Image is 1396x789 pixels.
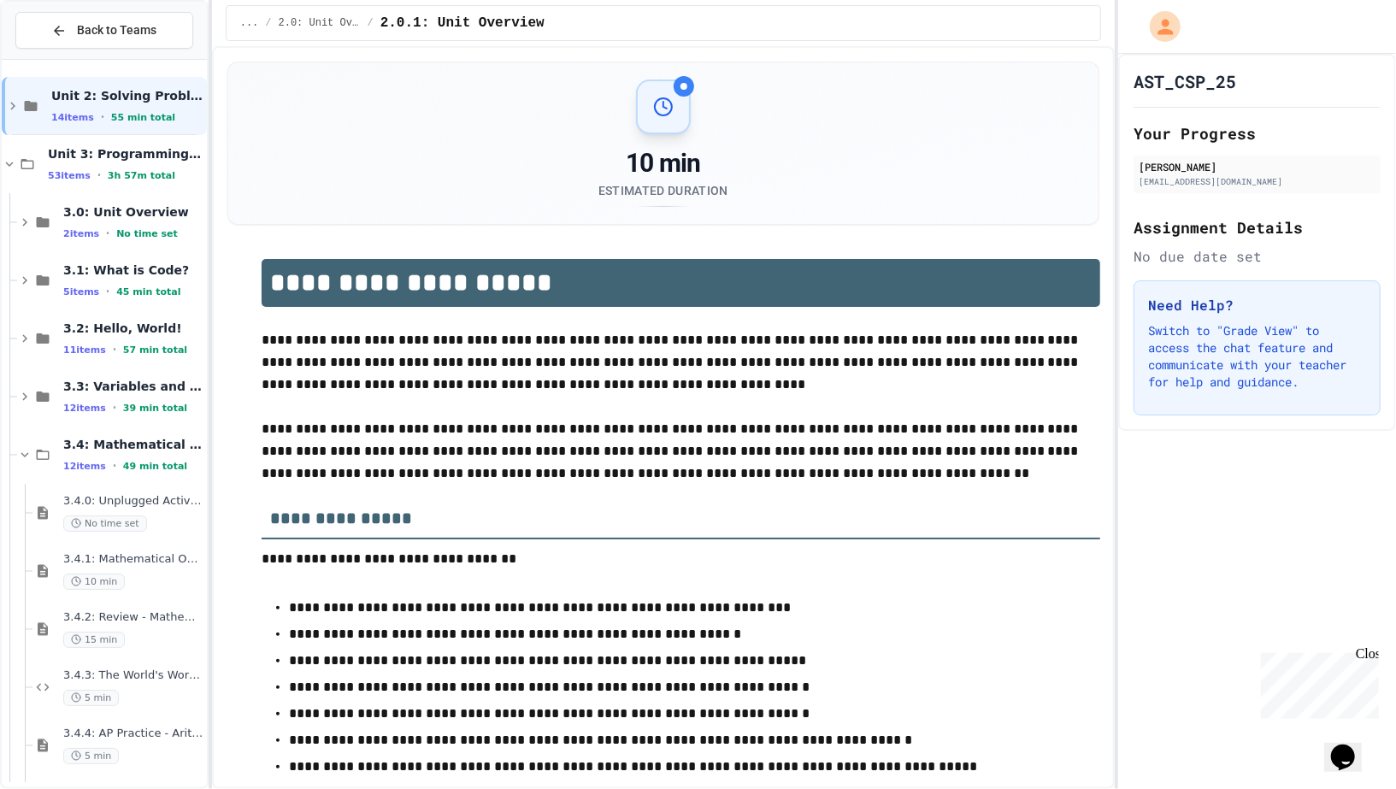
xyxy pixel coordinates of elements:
span: 10 min [63,574,125,590]
span: 2.0.1: Unit Overview [380,13,545,33]
h2: Your Progress [1134,121,1381,145]
span: 39 min total [123,403,187,414]
span: 3h 57m total [108,170,175,181]
span: 3.4: Mathematical Operators [63,437,203,452]
span: No time set [63,515,147,532]
span: 55 min total [111,112,175,123]
div: My Account [1132,7,1185,46]
span: • [113,459,116,473]
h3: Need Help? [1148,295,1366,315]
span: 5 min [63,748,119,764]
span: • [113,401,116,415]
span: 5 min [63,690,119,706]
span: 53 items [48,170,91,181]
span: 3.2: Hello, World! [63,321,203,336]
span: 3.3: Variables and Data Types [63,379,203,394]
div: [EMAIL_ADDRESS][DOMAIN_NAME] [1139,175,1375,188]
span: 3.0: Unit Overview [63,204,203,220]
span: ... [240,16,259,30]
p: Switch to "Grade View" to access the chat feature and communicate with your teacher for help and ... [1148,322,1366,391]
span: 3.4.1: Mathematical Operators [63,552,203,567]
iframe: chat widget [1254,646,1379,719]
button: Back to Teams [15,12,193,49]
span: Unit 3: Programming with Python [48,146,203,162]
div: [PERSON_NAME] [1139,159,1375,174]
span: 14 items [51,112,94,123]
span: Unit 2: Solving Problems in Computer Science [51,88,203,103]
span: 3.4.2: Review - Mathematical Operators [63,610,203,625]
div: 10 min [598,148,728,179]
h2: Assignment Details [1134,215,1381,239]
div: Estimated Duration [598,182,728,199]
span: • [97,168,101,182]
span: Back to Teams [77,21,156,39]
span: 2.0: Unit Overview [279,16,361,30]
span: 12 items [63,461,106,472]
span: 3.4.0: Unplugged Activity - Mathematical Operators [63,494,203,509]
h1: AST_CSP_25 [1134,69,1236,93]
span: 2 items [63,228,99,239]
span: No time set [116,228,178,239]
span: 11 items [63,344,106,356]
span: 12 items [63,403,106,414]
span: 3.1: What is Code? [63,262,203,278]
span: 3.4.3: The World's Worst Farmers Market [63,668,203,683]
div: Chat with us now!Close [7,7,118,109]
span: 57 min total [123,344,187,356]
span: 45 min total [116,286,180,297]
span: 49 min total [123,461,187,472]
div: No due date set [1134,246,1381,267]
span: • [113,343,116,356]
span: / [368,16,374,30]
span: 15 min [63,632,125,648]
span: 5 items [63,286,99,297]
span: • [101,110,104,124]
iframe: chat widget [1324,721,1379,772]
span: 3.4.4: AP Practice - Arithmetic Operators [63,727,203,741]
span: • [106,285,109,298]
span: / [265,16,271,30]
span: • [106,227,109,240]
